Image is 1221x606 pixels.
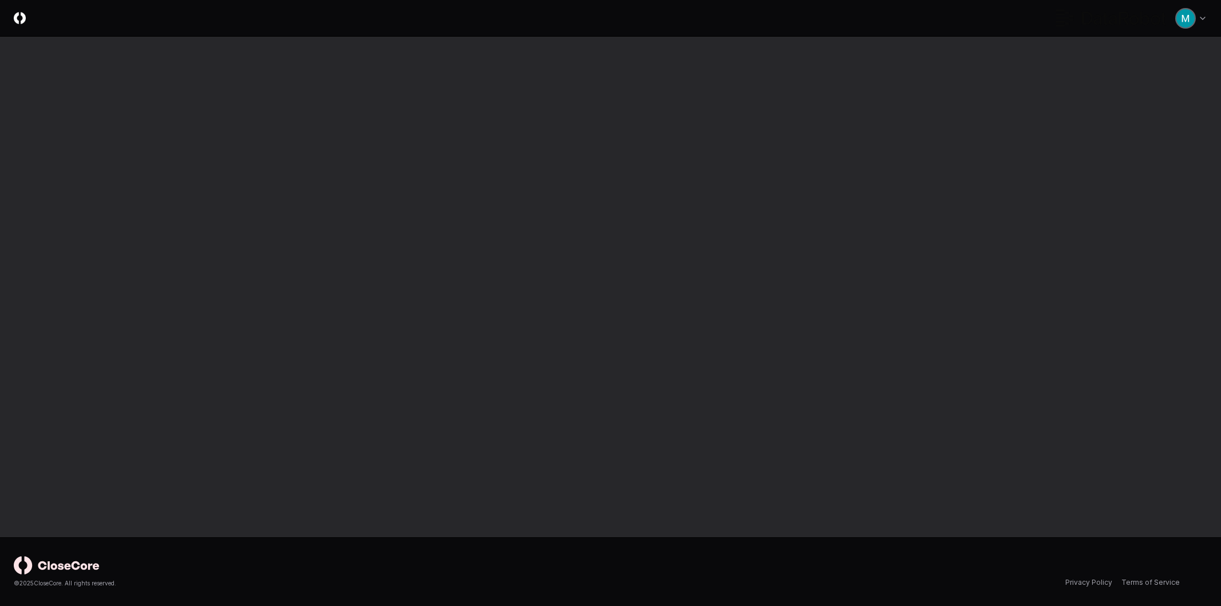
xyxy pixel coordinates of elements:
[1121,577,1180,588] a: Terms of Service
[1176,9,1195,27] img: ACg8ocIk6UVBSJ1Mh_wKybhGNOx8YD4zQOa2rDZHjRd5UfivBFfoWA=s96-c
[1056,10,1166,26] img: DataRobot logo
[14,579,611,588] div: © 2025 CloseCore. All rights reserved.
[14,12,26,24] img: Logo
[14,556,100,574] img: logo
[1065,577,1112,588] a: Privacy Policy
